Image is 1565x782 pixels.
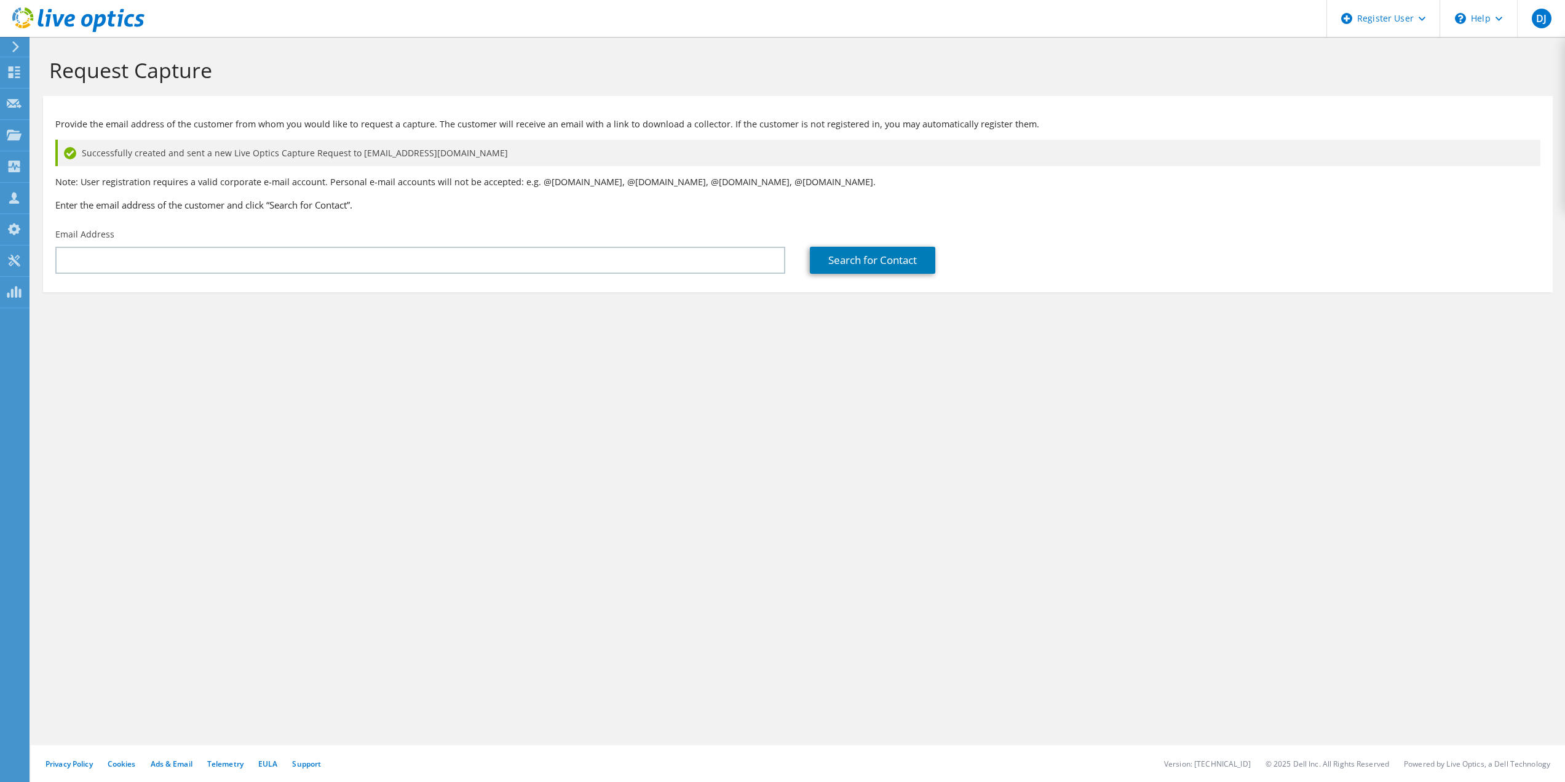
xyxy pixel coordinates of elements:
[151,759,192,769] a: Ads & Email
[1404,759,1550,769] li: Powered by Live Optics, a Dell Technology
[82,146,508,160] span: Successfully created and sent a new Live Optics Capture Request to [EMAIL_ADDRESS][DOMAIN_NAME]
[55,228,114,241] label: Email Address
[258,759,277,769] a: EULA
[207,759,244,769] a: Telemetry
[1455,13,1466,24] svg: \n
[1532,9,1551,28] span: DJ
[49,57,1540,83] h1: Request Capture
[1164,759,1251,769] li: Version: [TECHNICAL_ID]
[810,247,935,274] a: Search for Contact
[55,175,1540,189] p: Note: User registration requires a valid corporate e-mail account. Personal e-mail accounts will ...
[108,759,136,769] a: Cookies
[55,198,1540,212] h3: Enter the email address of the customer and click “Search for Contact”.
[55,118,1540,131] p: Provide the email address of the customer from whom you would like to request a capture. The cust...
[1266,759,1389,769] li: © 2025 Dell Inc. All Rights Reserved
[292,759,321,769] a: Support
[46,759,93,769] a: Privacy Policy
